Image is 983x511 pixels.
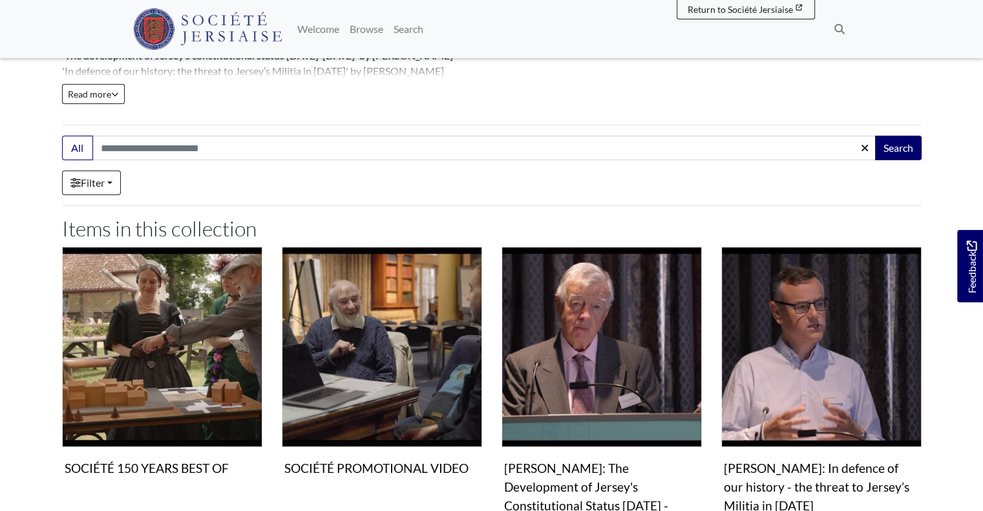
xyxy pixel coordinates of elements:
img: Philip Bailhache: The Development of Jersey's Constitutional Status 1873 - 2023 [502,247,702,447]
button: Read all of the content [62,84,125,104]
a: Welcome [292,16,344,42]
input: Search this collection... [92,136,876,160]
h2: Items in this collection [62,216,922,241]
button: All [62,136,93,160]
span: Return to Société Jersiaise [688,4,793,15]
a: SOCIÉTÉ 150 YEARS BEST OF SOCIÉTÉ 150 YEARS BEST OF [62,247,262,481]
span: Feedback [964,240,979,293]
a: Société Jersiaise logo [133,5,282,53]
button: Search [875,136,922,160]
img: Ian Ronayne: In defence of our history - the threat to Jersey’s Militia in 1873 [721,247,922,447]
a: Browse [344,16,388,42]
a: Filter [62,171,121,195]
img: Société Jersiaise [133,8,282,50]
img: SOCIÉTÉ PROMOTIONAL VIDEO [282,247,482,447]
span: Read more [68,89,119,99]
a: SOCIÉTÉ PROMOTIONAL VIDEO SOCIÉTÉ PROMOTIONAL VIDEO [282,247,482,481]
img: SOCIÉTÉ 150 YEARS BEST OF [62,247,262,447]
a: Search [388,16,428,42]
a: Would you like to provide feedback? [957,230,983,302]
